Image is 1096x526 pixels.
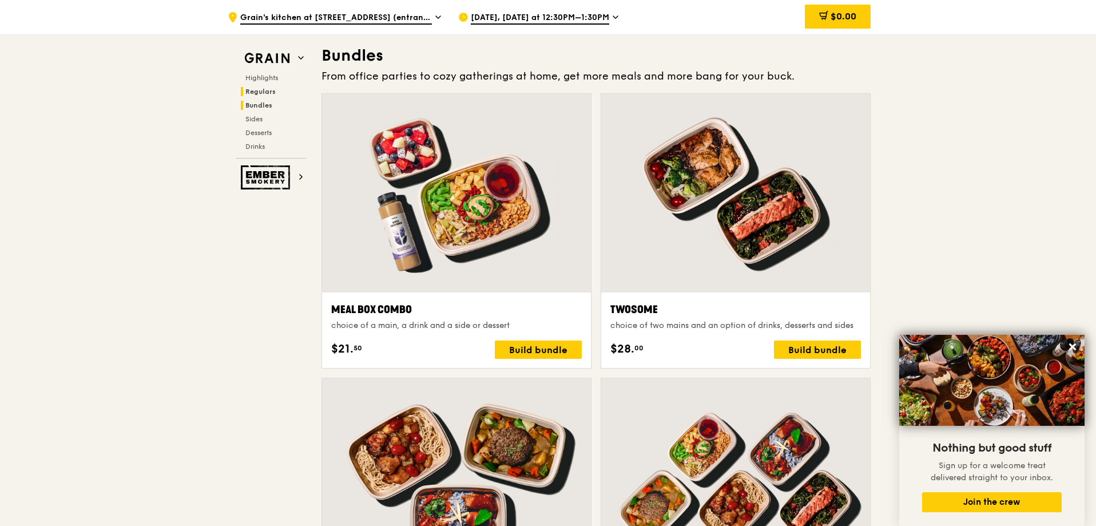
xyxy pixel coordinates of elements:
[245,88,276,96] span: Regulars
[610,302,861,318] div: Twosome
[774,341,861,359] div: Build bundle
[245,115,263,123] span: Sides
[331,320,582,331] div: choice of a main, a drink and a side or dessert
[321,45,871,66] h3: Bundles
[331,302,582,318] div: Meal Box Combo
[932,441,1051,455] span: Nothing but good stuff
[240,12,432,25] span: Grain's kitchen at [STREET_ADDRESS] (entrance along [PERSON_NAME][GEOGRAPHIC_DATA])
[245,143,265,151] span: Drinks
[931,461,1053,483] span: Sign up for a welcome treat delivered straight to your inbox.
[331,341,354,358] span: $21.
[354,343,362,353] span: 50
[899,335,1085,426] img: DSC07876-Edit02-Large.jpeg
[634,343,644,353] span: 00
[241,165,293,189] img: Ember Smokery web logo
[922,492,1062,512] button: Join the crew
[495,341,582,359] div: Build bundle
[245,74,278,82] span: Highlights
[471,12,609,25] span: [DATE], [DATE] at 12:30PM–1:30PM
[1063,338,1082,356] button: Close
[245,129,272,137] span: Desserts
[245,101,272,109] span: Bundles
[241,48,293,69] img: Grain web logo
[321,68,871,84] div: From office parties to cozy gatherings at home, get more meals and more bang for your buck.
[610,320,861,331] div: choice of two mains and an option of drinks, desserts and sides
[610,341,634,358] span: $28.
[831,11,856,22] span: $0.00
